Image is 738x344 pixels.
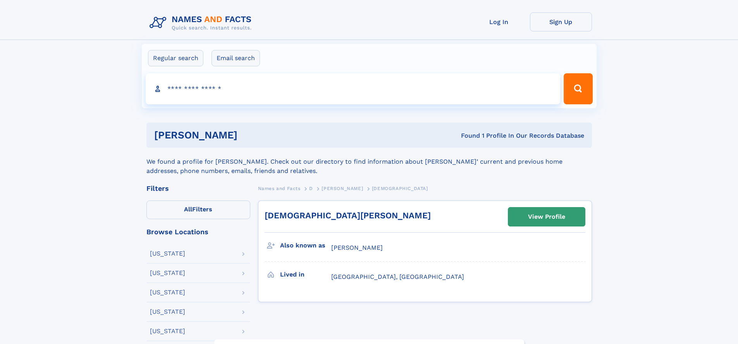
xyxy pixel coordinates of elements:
span: [GEOGRAPHIC_DATA], [GEOGRAPHIC_DATA] [331,273,464,280]
span: [PERSON_NAME] [331,244,383,251]
div: View Profile [528,208,565,226]
div: We found a profile for [PERSON_NAME]. Check out our directory to find information about [PERSON_N... [146,148,592,176]
button: Search Button [564,73,592,104]
div: [US_STATE] [150,289,185,296]
a: Names and Facts [258,183,301,193]
div: [US_STATE] [150,328,185,334]
h3: Lived in [280,268,331,281]
a: Log In [468,12,530,31]
label: Email search [212,50,260,66]
h3: Also known as [280,239,331,252]
img: Logo Names and Facts [146,12,258,33]
span: All [184,206,192,213]
a: [DEMOGRAPHIC_DATA][PERSON_NAME] [265,211,431,220]
div: [US_STATE] [150,270,185,276]
div: Browse Locations [146,228,250,235]
span: [PERSON_NAME] [322,186,363,191]
div: [US_STATE] [150,309,185,315]
div: Found 1 Profile In Our Records Database [349,131,584,140]
a: View Profile [508,207,585,226]
div: [US_STATE] [150,251,185,257]
input: search input [146,73,561,104]
span: D [309,186,313,191]
label: Filters [146,201,250,219]
h1: [PERSON_NAME] [154,130,349,140]
a: D [309,183,313,193]
div: Filters [146,185,250,192]
span: [DEMOGRAPHIC_DATA] [372,186,428,191]
label: Regular search [148,50,203,66]
a: [PERSON_NAME] [322,183,363,193]
a: Sign Up [530,12,592,31]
